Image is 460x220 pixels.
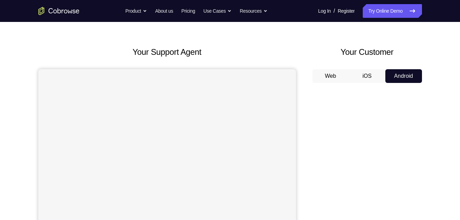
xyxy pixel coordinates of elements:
button: Product [125,4,147,18]
span: / [334,7,335,15]
button: iOS [349,69,385,83]
h2: Your Customer [312,46,422,58]
a: Go to the home page [38,7,79,15]
button: Use Cases [203,4,232,18]
a: Try Online Demo [363,4,422,18]
a: Pricing [181,4,195,18]
a: Log In [318,4,331,18]
button: Android [385,69,422,83]
a: About us [155,4,173,18]
h2: Your Support Agent [38,46,296,58]
button: Web [312,69,349,83]
a: Register [338,4,355,18]
button: Resources [240,4,268,18]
